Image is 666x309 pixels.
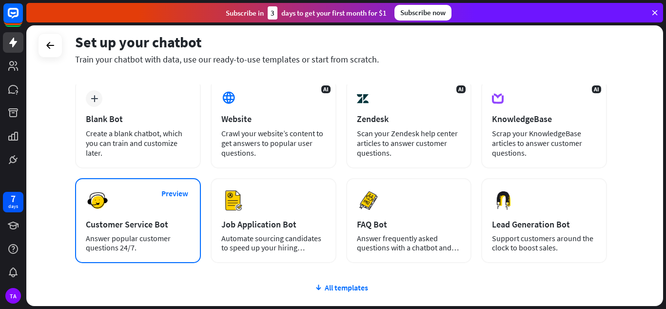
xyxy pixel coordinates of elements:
div: Crawl your website’s content to get answers to popular user questions. [221,128,326,158]
div: Set up your chatbot [75,33,607,51]
div: Scrap your KnowledgeBase articles to answer customer questions. [492,128,596,158]
div: 7 [11,194,16,203]
div: Scan your Zendesk help center articles to answer customer questions. [357,128,461,158]
div: Website [221,113,326,124]
div: TA [5,288,21,304]
div: Subscribe in days to get your first month for $1 [226,6,387,20]
span: AI [321,85,331,93]
div: Answer frequently asked questions with a chatbot and save your time. [357,234,461,252]
div: Subscribe now [394,5,451,21]
button: Open LiveChat chat widget [8,4,37,33]
span: AI [456,85,466,93]
div: Lead Generation Bot [492,219,596,230]
div: Automate sourcing candidates to speed up your hiring process. [221,234,326,252]
a: 7 days [3,192,23,212]
div: days [8,203,18,210]
div: Train your chatbot with data, use our ready-to-use templates or start from scratch. [75,54,607,65]
span: AI [592,85,601,93]
div: Zendesk [357,113,461,124]
div: Support customers around the clock to boost sales. [492,234,596,252]
div: 3 [268,6,277,20]
button: Preview [156,185,195,203]
div: FAQ Bot [357,219,461,230]
i: plus [91,95,98,102]
div: Customer Service Bot [86,219,190,230]
div: All templates [75,283,607,292]
div: KnowledgeBase [492,113,596,124]
div: Answer popular customer questions 24/7. [86,234,190,252]
div: Job Application Bot [221,219,326,230]
div: Create a blank chatbot, which you can train and customize later. [86,128,190,158]
div: Blank Bot [86,113,190,124]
